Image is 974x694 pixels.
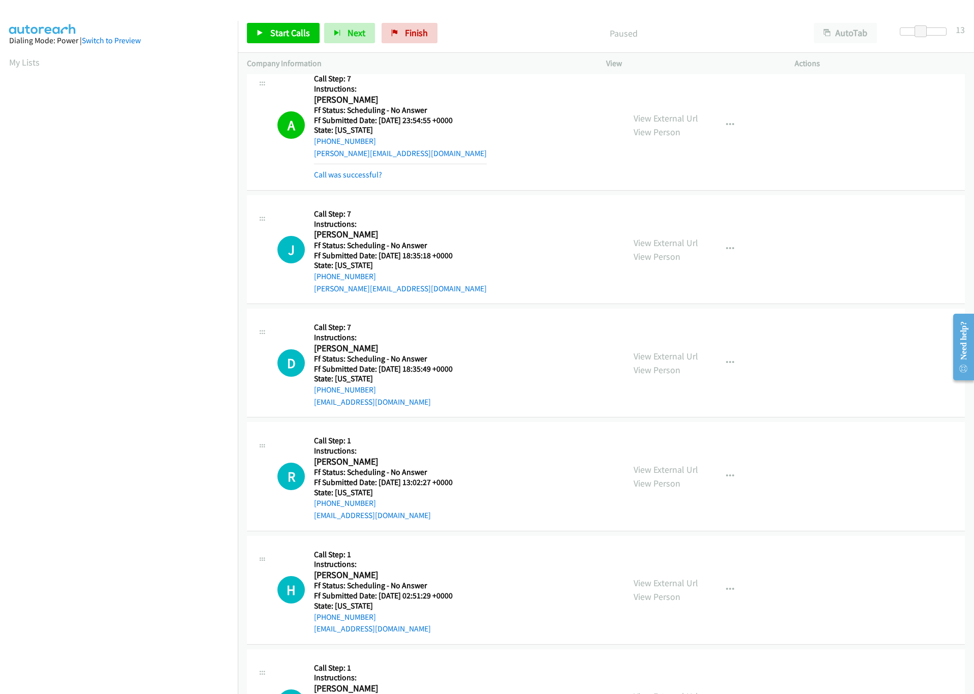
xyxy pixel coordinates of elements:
[634,591,680,602] a: View Person
[314,105,487,115] h5: Ff Status: Scheduling - No Answer
[314,601,453,611] h5: State: [US_STATE]
[314,148,487,158] a: [PERSON_NAME][EMAIL_ADDRESS][DOMAIN_NAME]
[314,467,453,477] h5: Ff Status: Scheduling - No Answer
[314,477,453,488] h5: Ff Submitted Date: [DATE] 13:02:27 +0000
[314,125,487,135] h5: State: [US_STATE]
[314,385,376,395] a: [PHONE_NUMBER]
[634,364,680,376] a: View Person
[348,27,365,39] span: Next
[277,463,305,490] h1: R
[634,126,680,138] a: View Person
[314,136,376,146] a: [PHONE_NUMBER]
[382,23,437,43] a: Finish
[314,240,487,251] h5: Ff Status: Scheduling - No Answer
[314,343,465,354] h2: [PERSON_NAME]
[314,260,487,270] h5: State: [US_STATE]
[9,56,40,68] a: My Lists
[270,27,310,39] span: Start Calls
[314,550,453,560] h5: Call Step: 1
[314,488,453,498] h5: State: [US_STATE]
[314,219,487,229] h5: Instructions:
[314,581,453,591] h5: Ff Status: Scheduling - No Answer
[956,23,965,37] div: 13
[314,510,431,520] a: [EMAIL_ADDRESS][DOMAIN_NAME]
[314,446,453,456] h5: Instructions:
[314,559,453,569] h5: Instructions:
[314,364,465,374] h5: Ff Submitted Date: [DATE] 18:35:49 +0000
[405,27,428,39] span: Finish
[314,84,487,94] h5: Instructions:
[314,251,487,261] h5: Ff Submitted Date: [DATE] 18:35:18 +0000
[314,229,465,240] h2: [PERSON_NAME]
[314,612,376,622] a: [PHONE_NUMBER]
[814,23,877,43] button: AutoTab
[314,673,453,683] h5: Instructions:
[314,663,453,673] h5: Call Step: 1
[634,237,698,249] a: View External Url
[945,307,974,387] iframe: Resource Center
[277,236,305,263] div: The call is yet to be attempted
[314,624,431,633] a: [EMAIL_ADDRESS][DOMAIN_NAME]
[634,112,698,124] a: View External Url
[795,57,965,70] p: Actions
[634,350,698,362] a: View External Url
[314,115,487,126] h5: Ff Submitted Date: [DATE] 23:54:55 +0000
[9,78,238,561] iframe: Dialpad
[314,333,465,343] h5: Instructions:
[314,354,465,364] h5: Ff Status: Scheduling - No Answer
[314,94,465,106] h2: [PERSON_NAME]
[82,36,141,45] a: Switch to Preview
[314,498,376,508] a: [PHONE_NUMBER]
[314,374,465,384] h5: State: [US_STATE]
[634,251,680,262] a: View Person
[247,57,588,70] p: Company Information
[634,477,680,489] a: View Person
[314,271,376,281] a: [PHONE_NUMBER]
[314,322,465,333] h5: Call Step: 7
[634,577,698,589] a: View External Url
[634,464,698,475] a: View External Url
[314,397,431,407] a: [EMAIL_ADDRESS][DOMAIN_NAME]
[314,209,487,219] h5: Call Step: 7
[277,111,305,139] h1: A
[314,456,453,468] h2: [PERSON_NAME]
[277,349,305,377] h1: D
[314,436,453,446] h5: Call Step: 1
[9,35,229,47] div: Dialing Mode: Power |
[451,26,796,40] p: Paused
[324,23,375,43] button: Next
[314,170,382,179] a: Call was successful?
[247,23,320,43] a: Start Calls
[277,236,305,263] h1: J
[277,576,305,604] h1: H
[314,591,453,601] h5: Ff Submitted Date: [DATE] 02:51:29 +0000
[606,57,776,70] p: View
[314,284,487,293] a: [PERSON_NAME][EMAIL_ADDRESS][DOMAIN_NAME]
[314,569,453,581] h2: [PERSON_NAME]
[314,74,487,84] h5: Call Step: 7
